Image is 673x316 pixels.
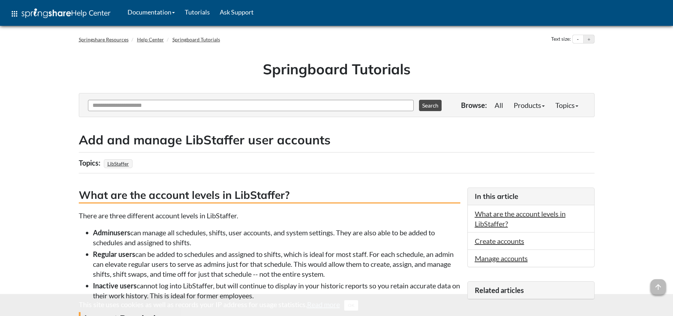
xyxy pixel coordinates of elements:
[93,228,460,247] li: can manage all schedules, shifts, user accounts, and system settings. They are also able to be ad...
[93,228,113,237] strong: Admin
[123,3,180,21] a: Documentation
[79,211,460,220] p: There are three different account levels in LibStaffer.
[584,35,594,44] button: Increase text size
[475,254,528,263] a: Manage accounts
[79,131,595,149] h2: Add and manage LibStaffer user accounts
[489,98,508,112] a: All
[508,98,550,112] a: Products
[650,279,666,295] span: arrow_upward
[79,156,102,170] div: Topics:
[550,98,584,112] a: Topics
[93,281,137,290] strong: Inactive users
[71,8,111,17] span: Help Center
[79,188,460,203] h3: What are the account levels in LibStaffer?
[10,10,19,18] span: apps
[137,36,164,42] a: Help Center
[93,250,135,258] strong: Regular users
[475,209,566,228] a: What are the account levels in LibStaffer?
[475,237,524,245] a: Create accounts
[93,249,460,279] li: can be added to schedules and assigned to shifts, which is ideal for most staff. For each schedul...
[84,59,589,79] h1: Springboard Tutorials
[573,35,583,44] button: Decrease text size
[113,228,130,237] strong: users
[475,286,524,294] span: Related articles
[72,299,602,311] div: This site uses cookies as well as records your IP address for usage statistics.
[419,100,442,111] button: Search
[475,191,587,201] h3: In this article
[550,35,572,44] div: Text size:
[461,100,487,110] p: Browse:
[79,36,129,42] a: Springshare Resources
[180,3,215,21] a: Tutorials
[93,281,460,300] li: cannot log into LibStaffer, but will continue to display in your historic reports so you retain a...
[215,3,259,21] a: Ask Support
[172,36,220,42] a: Springboard Tutorials
[106,159,130,169] a: LibStaffer
[22,8,71,18] img: Springshare
[650,280,666,288] a: arrow_upward
[5,3,116,24] a: apps Help Center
